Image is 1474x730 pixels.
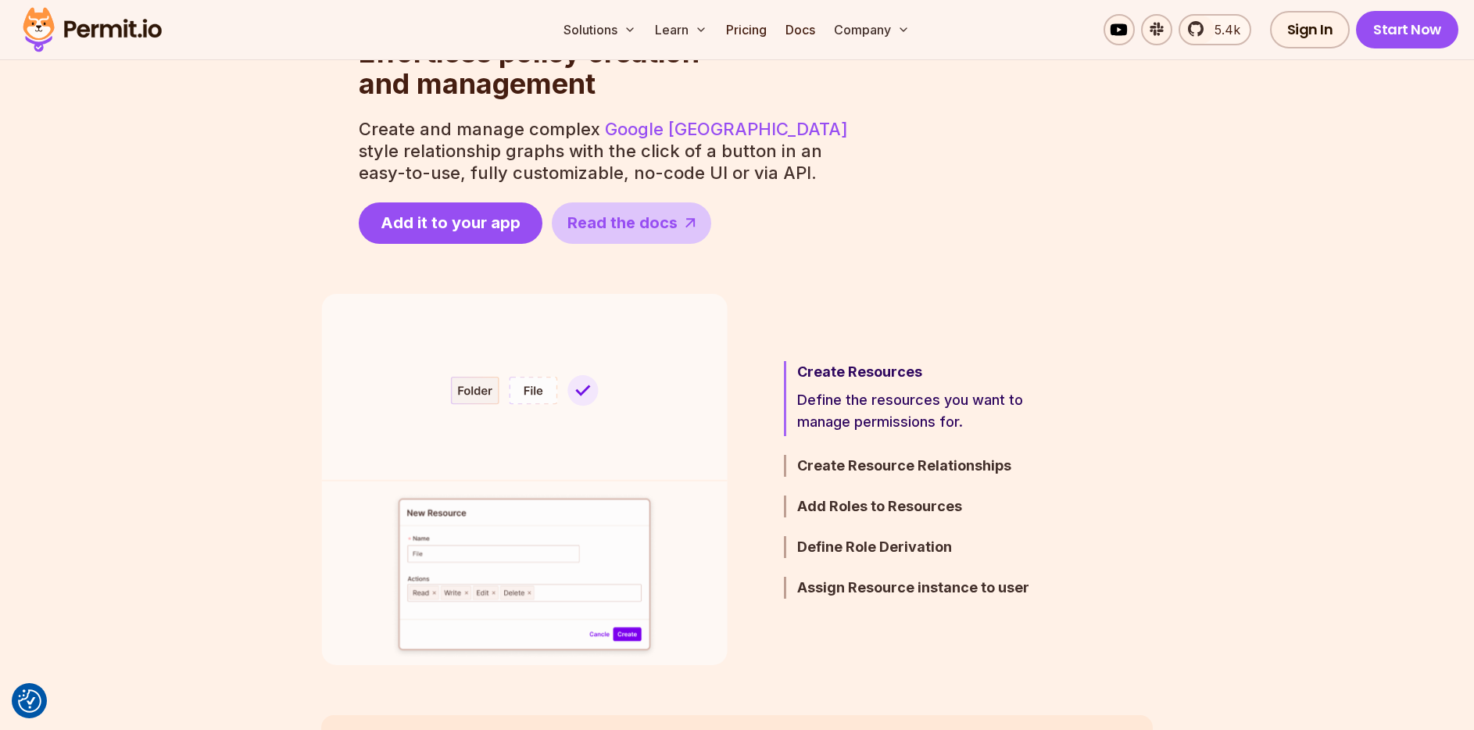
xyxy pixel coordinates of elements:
p: Define the resources you want to manage permissions for. [797,389,1070,433]
h3: Define Role Derivation [797,536,1070,558]
button: Create Resource Relationships [784,455,1070,477]
a: Start Now [1356,11,1458,48]
button: Assign Resource instance to user [784,577,1070,599]
p: Create and manage complex style relationship graphs with the click of a button in an easy-to-use,... [359,118,851,184]
img: Revisit consent button [18,689,41,713]
h3: Create Resources [797,361,1070,383]
a: Docs [779,14,821,45]
a: Add it to your app [359,202,542,244]
img: Permit logo [16,3,169,56]
h3: Create Resource Relationships [797,455,1070,477]
button: Consent Preferences [18,689,41,713]
h2: and management [359,37,699,99]
a: Read the docs [552,202,711,244]
button: Define Role Derivation [784,536,1070,558]
button: Learn [649,14,714,45]
span: Read the docs [567,212,678,234]
button: Create ResourcesDefine the resources you want to manage permissions for. [784,361,1070,436]
a: Sign In [1270,11,1351,48]
a: 5.4k [1179,14,1251,45]
span: 5.4k [1205,20,1240,39]
a: Pricing [720,14,773,45]
button: Company [828,14,916,45]
h3: Assign Resource instance to user [797,577,1070,599]
a: Google [GEOGRAPHIC_DATA] [605,119,848,139]
h3: Add Roles to Resources [797,496,1070,517]
button: Solutions [557,14,642,45]
span: Add it to your app [381,212,521,234]
button: Add Roles to Resources [784,496,1070,517]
